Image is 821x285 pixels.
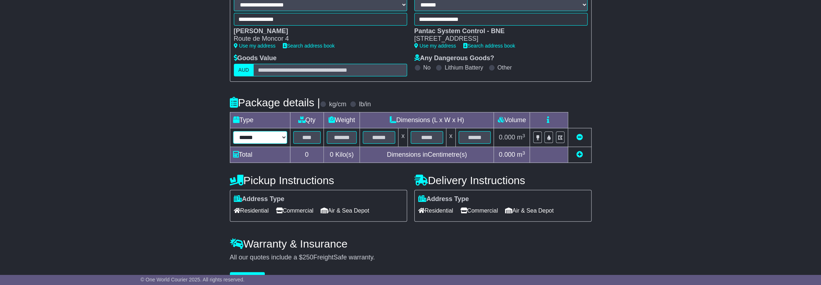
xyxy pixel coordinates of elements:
[522,133,525,138] sup: 3
[494,112,530,128] td: Volume
[499,134,515,141] span: 0.000
[321,205,369,216] span: Air & Sea Depot
[234,35,400,43] div: Route de Moncor 4
[230,97,320,108] h4: Package details |
[330,151,333,158] span: 0
[423,64,430,71] label: No
[414,43,456,49] a: Use my address
[283,43,335,49] a: Search address book
[290,147,324,163] td: 0
[517,134,525,141] span: m
[329,101,346,108] label: kg/cm
[497,64,512,71] label: Other
[290,112,324,128] td: Qty
[140,277,245,282] span: © One World Courier 2025. All rights reserved.
[445,64,483,71] label: Lithium Battery
[414,54,494,62] label: Any Dangerous Goods?
[234,64,254,76] label: AUD
[276,205,313,216] span: Commercial
[230,238,592,250] h4: Warranty & Insurance
[522,150,525,156] sup: 3
[324,147,360,163] td: Kilo(s)
[230,112,290,128] td: Type
[234,27,400,35] div: [PERSON_NAME]
[360,112,494,128] td: Dimensions (L x W x H)
[446,128,455,147] td: x
[234,195,285,203] label: Address Type
[359,101,371,108] label: lb/in
[505,205,554,216] span: Air & Sea Depot
[230,254,592,262] div: All our quotes include a $ FreightSafe warranty.
[418,195,469,203] label: Address Type
[576,151,583,158] a: Add new item
[398,128,408,147] td: x
[230,272,265,285] button: Get Quotes
[230,174,407,186] h4: Pickup Instructions
[234,205,269,216] span: Residential
[230,147,290,163] td: Total
[234,54,277,62] label: Goods Value
[414,174,592,186] h4: Delivery Instructions
[360,147,494,163] td: Dimensions in Centimetre(s)
[576,134,583,141] a: Remove this item
[234,43,276,49] a: Use my address
[460,205,498,216] span: Commercial
[414,27,580,35] div: Pantac System Control - BNE
[463,43,515,49] a: Search address book
[303,254,313,261] span: 250
[517,151,525,158] span: m
[414,35,580,43] div: [STREET_ADDRESS]
[324,112,360,128] td: Weight
[499,151,515,158] span: 0.000
[418,205,453,216] span: Residential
